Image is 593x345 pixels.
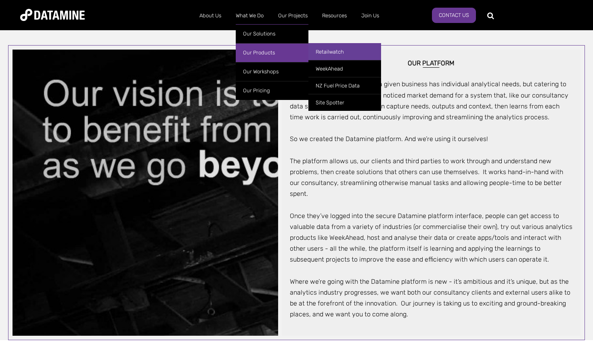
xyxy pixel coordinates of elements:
span: Where we’re going with the Datamine platform is new - it’s ambitious and it’s unique, but as the ... [290,278,570,318]
a: About Us [192,5,228,26]
span: Each person or department in a given business has individual analytical needs, but catering to al... [290,80,568,121]
a: Site Spotter [308,94,381,111]
a: Contact Us [432,8,476,23]
a: Our Products [236,43,308,62]
span: So we created the Datamine platform. And we’re using it ourselves! [290,135,488,143]
a: Our Pricing [236,81,308,100]
img: Datamine [20,9,85,21]
a: WeekAhead [308,60,381,77]
h6: Our Platform [290,60,572,68]
a: Join Us [354,5,386,26]
a: Our Solutions [236,24,308,43]
span: The platform allows us, our clients and third parties to work through and understand new problems... [290,157,563,198]
a: What We Do [228,5,271,26]
a: Our Projects [271,5,315,26]
a: Our Workshops [236,62,308,81]
span: Once they’ve logged into the secure Datamine platform interface, people can get access to valuabl... [290,212,572,264]
a: Resources [315,5,354,26]
a: NZ Fuel Price Data [308,77,381,94]
a: Retailwatch [308,43,381,60]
